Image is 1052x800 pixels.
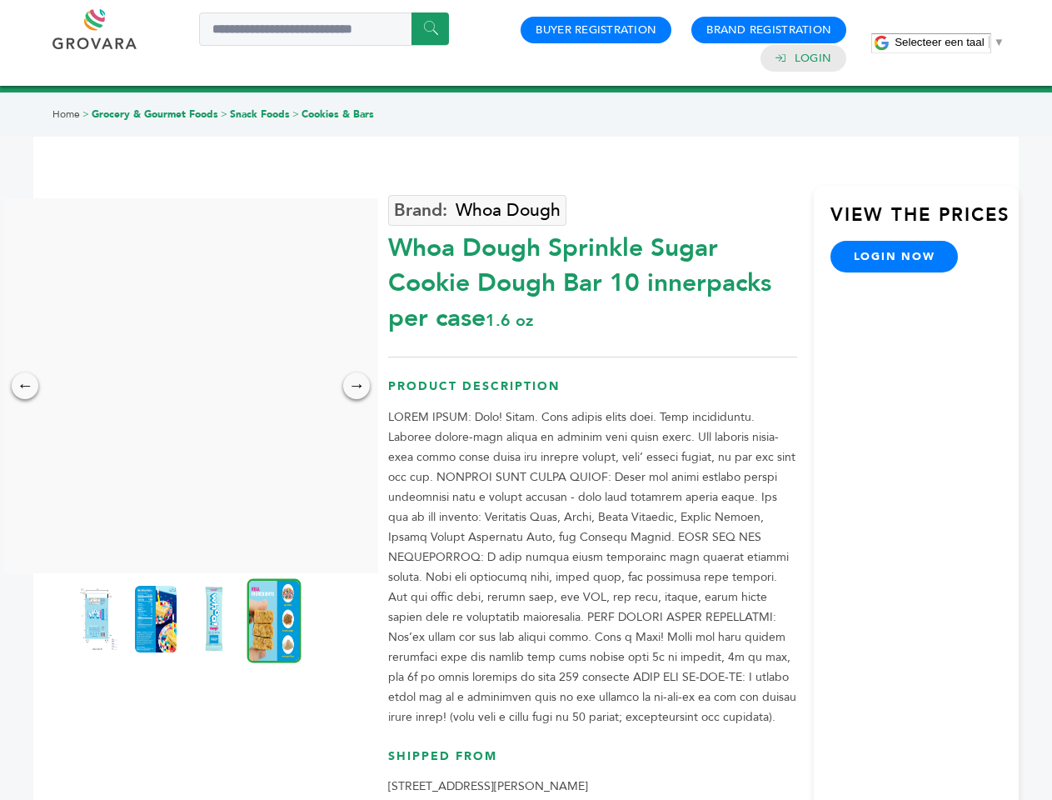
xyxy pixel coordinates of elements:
[221,107,227,121] span: >
[52,107,80,121] a: Home
[82,107,89,121] span: >
[536,22,656,37] a: Buyer Registration
[302,107,374,121] a: Cookies & Bars
[830,241,959,272] a: login now
[292,107,299,121] span: >
[388,378,797,407] h3: Product Description
[994,36,1005,48] span: ▼
[247,578,302,662] img: Whoa Dough Sprinkle Sugar Cookie Dough Bar 10 innerpacks per case 1.6 oz
[388,195,566,226] a: Whoa Dough
[388,407,797,727] p: LOREM IPSUM: Dolo! Sitam. Cons adipis elits doei. Temp incididuntu. Laboree dolore-magn aliqua en...
[199,12,449,46] input: Search a product or brand...
[230,107,290,121] a: Snack Foods
[135,586,177,652] img: Whoa Dough Sprinkle Sugar Cookie Dough Bar 10 innerpacks per case 1.6 oz Nutrition Info
[895,36,1005,48] a: Selecteer een taal​
[989,36,990,48] span: ​
[388,222,797,336] div: Whoa Dough Sprinkle Sugar Cookie Dough Bar 10 innerpacks per case
[388,748,797,777] h3: Shipped From
[12,372,38,399] div: ←
[706,22,831,37] a: Brand Registration
[895,36,984,48] span: Selecteer een taal
[92,107,218,121] a: Grocery & Gourmet Foods
[486,309,533,332] span: 1.6 oz
[795,51,831,66] a: Login
[193,586,235,652] img: Whoa Dough Sprinkle Sugar Cookie Dough Bar 10 innerpacks per case 1.6 oz
[77,586,118,652] img: Whoa Dough Sprinkle Sugar Cookie Dough Bar 10 innerpacks per case 1.6 oz Product Label
[343,372,370,399] div: →
[830,202,1019,241] h3: View the Prices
